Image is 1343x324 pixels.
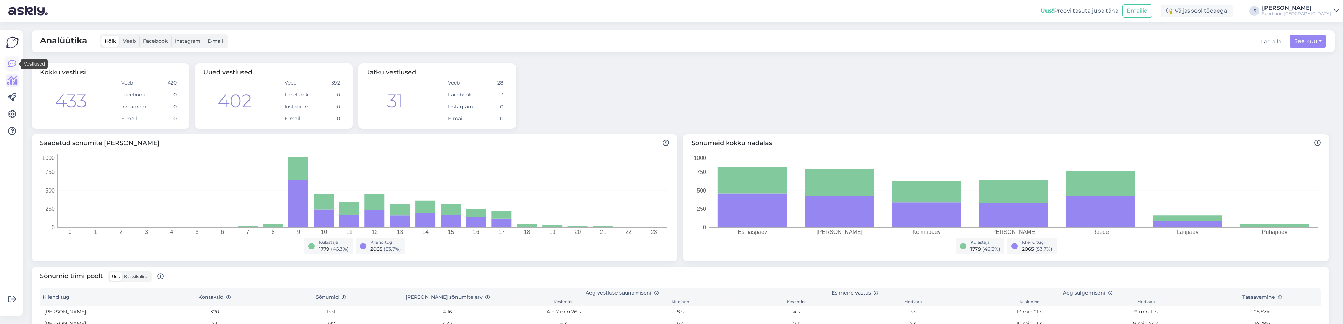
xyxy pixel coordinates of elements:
[45,206,55,212] tspan: 250
[124,274,148,279] span: Klassikaline
[218,87,252,115] div: 402
[1092,229,1109,235] tspan: Reede
[207,38,223,44] span: E-mail
[651,229,657,235] tspan: 23
[143,38,168,44] span: Facebook
[622,298,738,306] th: Mediaan
[738,298,855,306] th: Keskmine
[703,224,706,230] tspan: 0
[971,288,1204,298] th: Aeg sulgemiseni
[970,246,981,252] span: 1779
[117,113,149,125] td: E-mail
[1204,288,1321,306] th: Taasavamine
[149,77,181,89] td: 420
[346,229,353,235] tspan: 11
[855,306,971,318] td: 3 s
[156,288,273,306] th: Kontaktid
[422,229,429,235] tspan: 14
[319,239,349,245] div: Külastaja
[444,113,476,125] td: E-mail
[738,288,971,298] th: Esimene vastus
[371,229,378,235] tspan: 12
[40,288,156,306] th: Klienditugi
[397,229,403,235] tspan: 13
[697,188,706,194] tspan: 500
[280,89,312,101] td: Facebook
[549,229,555,235] tspan: 19
[117,101,149,113] td: Instagram
[476,89,507,101] td: 3
[982,246,1000,252] span: ( 46.3 %)
[506,298,622,306] th: Keskmine
[273,288,389,306] th: Sõnumid
[55,87,87,115] div: 433
[45,188,55,194] tspan: 500
[444,89,476,101] td: Facebook
[498,229,505,235] tspan: 17
[297,229,300,235] tspan: 9
[280,101,312,113] td: Instagram
[1204,306,1321,318] td: 25.57%
[149,101,181,113] td: 0
[149,89,181,101] td: 0
[149,113,181,125] td: 0
[1022,246,1034,252] span: 2065
[476,77,507,89] td: 28
[69,229,72,235] tspan: 0
[280,77,312,89] td: Veeb
[246,229,250,235] tspan: 7
[473,229,479,235] tspan: 16
[738,306,855,318] td: 4 s
[971,306,1088,318] td: 13 min 21 s
[384,246,401,252] span: ( 53.7 %)
[1262,11,1331,16] div: Sportland [GEOGRAPHIC_DATA]
[622,306,738,318] td: 8 s
[203,68,252,76] span: Uued vestlused
[221,229,224,235] tspan: 6
[738,229,767,235] tspan: Esmaspäev
[1022,239,1052,245] div: Klienditugi
[1088,298,1204,306] th: Mediaan
[175,38,200,44] span: Instagram
[1041,7,1119,15] div: Proovi tasuta juba täna:
[1290,35,1326,48] button: See kuu
[312,89,344,101] td: 10
[45,169,55,175] tspan: 750
[697,206,706,212] tspan: 250
[389,288,506,306] th: [PERSON_NAME] sõnumite arv
[524,229,530,235] tspan: 18
[506,288,738,298] th: Aeg vestluse suunamiseni
[1041,7,1054,14] b: Uus!
[697,169,706,175] tspan: 750
[1035,246,1052,252] span: ( 53.7 %)
[319,246,329,252] span: 1779
[6,36,19,49] img: Askly Logo
[370,239,401,245] div: Klienditugi
[196,229,199,235] tspan: 5
[476,101,507,113] td: 0
[817,229,863,235] tspan: [PERSON_NAME]
[389,306,506,318] td: 4.16
[105,38,116,44] span: Kõik
[117,89,149,101] td: Facebook
[370,246,382,252] span: 2065
[120,229,123,235] tspan: 2
[40,68,86,76] span: Kokku vestlusi
[321,229,327,235] tspan: 10
[971,298,1088,306] th: Keskmine
[387,87,403,115] div: 31
[40,34,87,48] span: Analüütika
[117,77,149,89] td: Veeb
[506,306,622,318] td: 4 h 7 min 26 s
[156,306,273,318] td: 320
[40,139,669,148] span: Saadetud sõnumite [PERSON_NAME]
[331,246,349,252] span: ( 46.3 %)
[476,113,507,125] td: 0
[575,229,581,235] tspan: 20
[448,229,454,235] tspan: 15
[1262,229,1287,235] tspan: Pühapäev
[40,271,164,282] span: Sõnumid tiimi poolt
[40,306,156,318] td: [PERSON_NAME]
[1249,6,1259,16] div: IS
[913,229,941,235] tspan: Kolmapäev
